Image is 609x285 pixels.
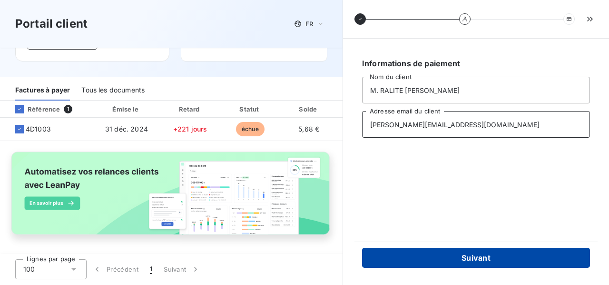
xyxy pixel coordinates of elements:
span: FR [305,20,313,28]
div: Émise le [95,104,157,114]
input: placeholder [362,77,590,103]
div: Référence [8,105,60,113]
img: banner [4,147,339,249]
div: Factures à payer [15,81,70,101]
span: 31 déc. 2024 [105,125,148,133]
h6: Informations de paiement [362,58,590,69]
div: Solde [282,104,336,114]
span: échue [236,122,265,136]
span: 1 [150,265,152,274]
button: Précédent [87,259,144,279]
button: Suivant [362,248,590,268]
div: Statut [222,104,278,114]
button: 1 [144,259,158,279]
div: Tous les documents [81,81,145,101]
button: Suivant [158,259,206,279]
span: 5,68 € [298,125,319,133]
span: +221 jours [173,125,207,133]
h3: Portail client [15,15,88,32]
span: 4D1003 [26,124,51,134]
span: 1 [64,105,72,113]
div: PDF [340,104,388,114]
span: 100 [23,265,35,274]
input: placeholder [362,111,590,138]
div: Retard [162,104,219,114]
